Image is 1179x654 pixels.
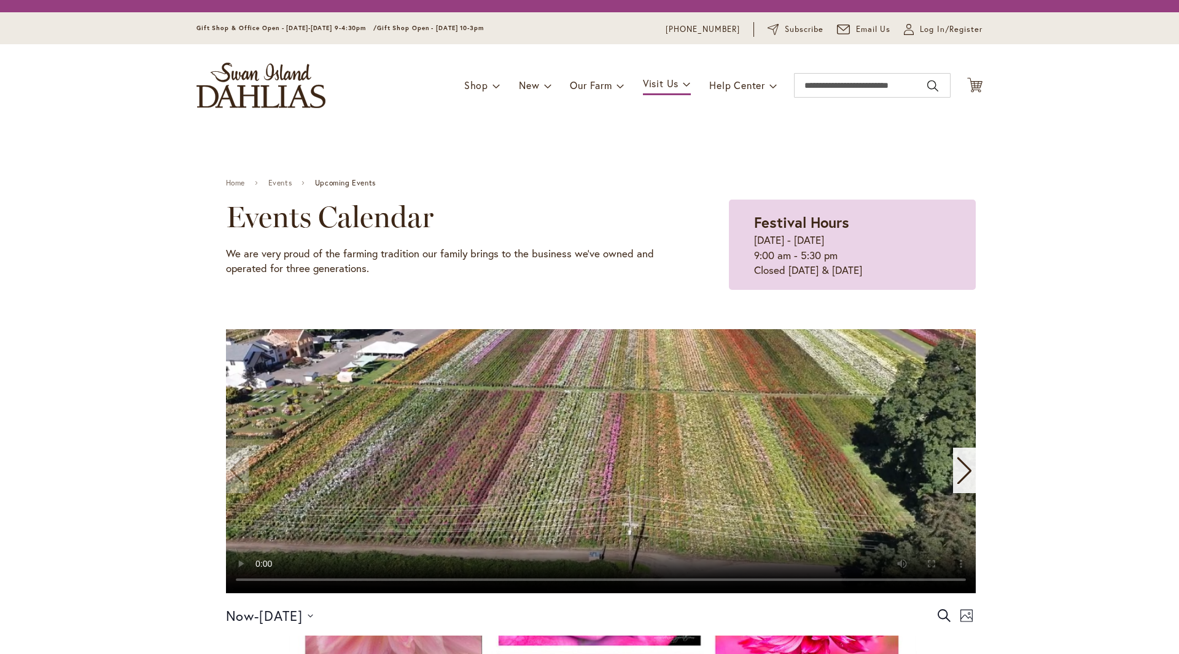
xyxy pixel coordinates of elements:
span: Upcoming Events [315,179,376,187]
a: [PHONE_NUMBER] [666,23,740,36]
span: Log In/Register [920,23,982,36]
span: - [254,605,259,626]
span: Now [226,607,255,625]
span: Gift Shop & Office Open - [DATE]-[DATE] 9-4:30pm / [196,24,377,32]
p: [DATE] - [DATE] 9:00 am - 5:30 pm Closed [DATE] & [DATE] [754,233,951,278]
span: Shop [464,79,488,91]
a: Log In/Register [904,23,982,36]
span: Visit Us [643,77,679,90]
p: We are very proud of the farming tradition our family brings to the business we've owned and oper... [226,246,667,276]
span: [DATE] [259,607,303,625]
a: Subscribe [768,23,823,36]
a: Email Us [837,23,891,36]
span: Email Us [856,23,891,36]
span: New [519,79,539,91]
swiper-slide: 1 / 11 [226,329,976,593]
span: Help Center [709,79,765,91]
span: Subscribe [785,23,823,36]
button: Search [927,76,938,96]
span: Our Farm [570,79,612,91]
strong: Festival Hours [754,212,849,232]
button: Click to toggle datepicker [226,605,314,626]
a: Home [226,179,245,187]
h2: Events Calendar [226,200,667,234]
span: Gift Shop Open - [DATE] 10-3pm [377,24,484,32]
a: store logo [196,63,325,108]
a: Events [268,179,292,187]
